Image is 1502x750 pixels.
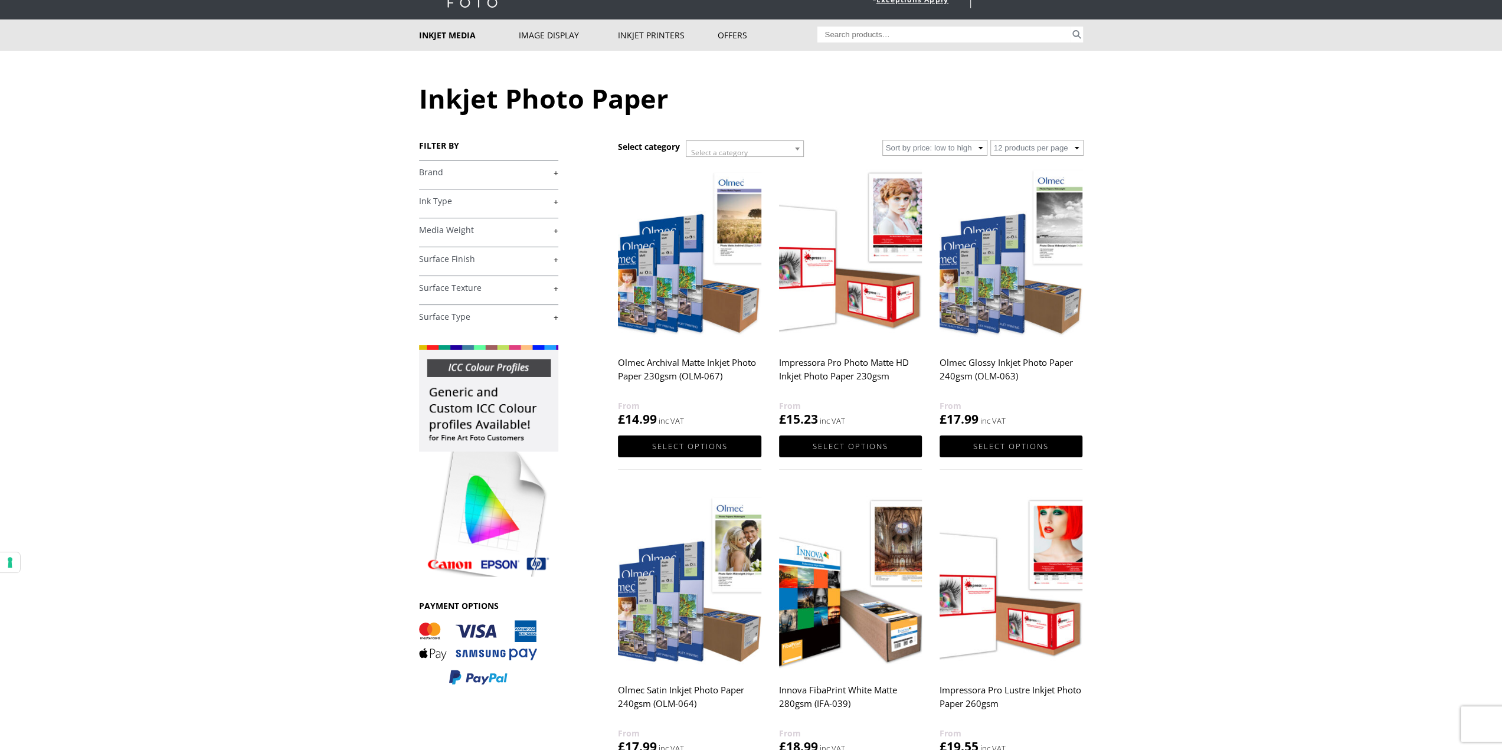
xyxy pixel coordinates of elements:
[779,679,922,726] h2: Innova FibaPrint White Matte 280gsm (IFA-039)
[940,435,1082,457] a: Select options for “Olmec Glossy Inkjet Photo Paper 240gsm (OLM-063)”
[419,345,558,577] img: promo
[419,140,558,151] h3: FILTER BY
[419,80,1084,116] h1: Inkjet Photo Paper
[419,189,558,212] h4: Ink Type
[618,165,761,428] a: Olmec Archival Matte Inkjet Photo Paper 230gsm (OLM-067) £14.99
[419,167,558,178] a: +
[419,600,558,611] h3: PAYMENT OPTIONS
[882,140,987,156] select: Shop order
[779,165,922,344] img: Impressora Pro Photo Matte HD Inkjet Photo Paper 230gsm
[817,27,1070,42] input: Search products…
[718,19,817,51] a: Offers
[940,352,1082,399] h2: Olmec Glossy Inkjet Photo Paper 240gsm (OLM-063)
[779,165,922,428] a: Impressora Pro Photo Matte HD Inkjet Photo Paper 230gsm £15.23
[419,276,558,299] h4: Surface Texture
[419,225,558,236] a: +
[618,411,625,427] span: £
[419,218,558,241] h4: Media Weight
[779,411,786,427] span: £
[419,19,519,51] a: Inkjet Media
[779,411,818,427] bdi: 15.23
[419,196,558,207] a: +
[419,283,558,294] a: +
[779,493,922,672] img: Innova FibaPrint White Matte 280gsm (IFA-039)
[618,493,761,672] img: Olmec Satin Inkjet Photo Paper 240gsm (OLM-064)
[618,352,761,399] h2: Olmec Archival Matte Inkjet Photo Paper 230gsm (OLM-067)
[691,148,748,158] span: Select a category
[940,165,1082,428] a: Olmec Glossy Inkjet Photo Paper 240gsm (OLM-063) £17.99
[940,165,1082,344] img: Olmec Glossy Inkjet Photo Paper 240gsm (OLM-063)
[419,247,558,270] h4: Surface Finish
[419,620,537,686] img: PAYMENT OPTIONS
[618,165,761,344] img: Olmec Archival Matte Inkjet Photo Paper 230gsm (OLM-067)
[618,141,680,152] h3: Select category
[518,19,618,51] a: Image Display
[1070,27,1084,42] button: Search
[940,411,979,427] bdi: 17.99
[779,352,922,399] h2: Impressora Pro Photo Matte HD Inkjet Photo Paper 230gsm
[618,679,761,726] h2: Olmec Satin Inkjet Photo Paper 240gsm (OLM-064)
[618,19,718,51] a: Inkjet Printers
[419,312,558,323] a: +
[618,411,657,427] bdi: 14.99
[419,254,558,265] a: +
[940,493,1082,672] img: Impressora Pro Lustre Inkjet Photo Paper 260gsm
[419,304,558,328] h4: Surface Type
[940,679,1082,726] h2: Impressora Pro Lustre Inkjet Photo Paper 260gsm
[779,435,922,457] a: Select options for “Impressora Pro Photo Matte HD Inkjet Photo Paper 230gsm”
[940,411,947,427] span: £
[419,160,558,184] h4: Brand
[618,435,761,457] a: Select options for “Olmec Archival Matte Inkjet Photo Paper 230gsm (OLM-067)”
